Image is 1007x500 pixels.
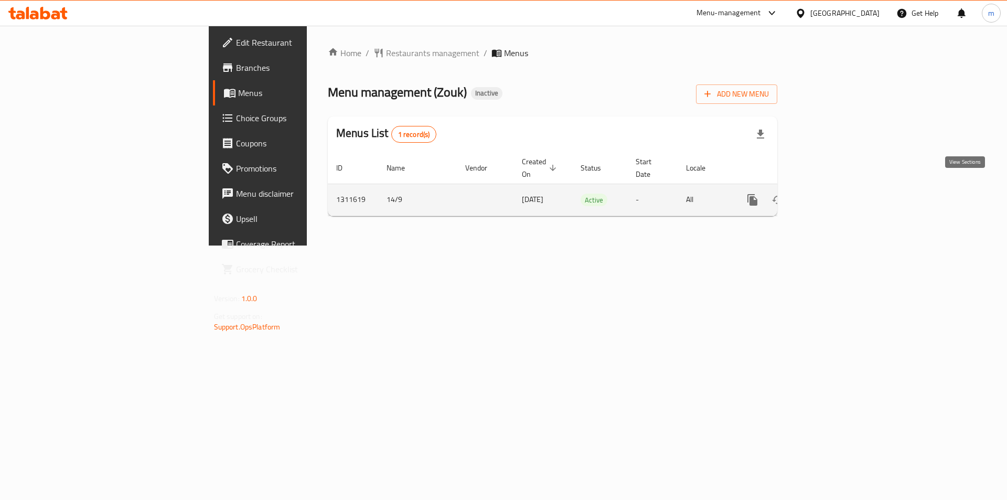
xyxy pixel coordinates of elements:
[740,187,765,212] button: more
[336,125,436,143] h2: Menus List
[214,292,240,305] span: Version:
[328,80,467,104] span: Menu management ( Zouk )
[373,47,479,59] a: Restaurants management
[213,156,377,181] a: Promotions
[213,181,377,206] a: Menu disclaimer
[627,184,678,216] td: -
[336,162,356,174] span: ID
[988,7,994,19] span: m
[214,320,281,334] a: Support.OpsPlatform
[581,162,615,174] span: Status
[213,206,377,231] a: Upsell
[732,152,849,184] th: Actions
[522,155,560,180] span: Created On
[392,130,436,140] span: 1 record(s)
[581,194,607,206] div: Active
[581,194,607,206] span: Active
[697,7,761,19] div: Menu-management
[213,55,377,80] a: Branches
[213,131,377,156] a: Coupons
[386,47,479,59] span: Restaurants management
[391,126,437,143] div: Total records count
[748,122,773,147] div: Export file
[236,263,369,275] span: Grocery Checklist
[484,47,487,59] li: /
[696,84,777,104] button: Add New Menu
[387,162,419,174] span: Name
[236,112,369,124] span: Choice Groups
[213,105,377,131] a: Choice Groups
[378,184,457,216] td: 14/9
[236,36,369,49] span: Edit Restaurant
[704,88,769,101] span: Add New Menu
[328,47,777,59] nav: breadcrumb
[678,184,732,216] td: All
[471,89,502,98] span: Inactive
[236,187,369,200] span: Menu disclaimer
[636,155,665,180] span: Start Date
[236,212,369,225] span: Upsell
[214,310,262,323] span: Get support on:
[236,238,369,250] span: Coverage Report
[471,87,502,100] div: Inactive
[504,47,528,59] span: Menus
[328,152,849,216] table: enhanced table
[236,137,369,150] span: Coupons
[465,162,501,174] span: Vendor
[238,87,369,99] span: Menus
[236,162,369,175] span: Promotions
[241,292,258,305] span: 1.0.0
[213,80,377,105] a: Menus
[236,61,369,74] span: Branches
[213,257,377,282] a: Grocery Checklist
[213,231,377,257] a: Coverage Report
[686,162,719,174] span: Locale
[522,193,543,206] span: [DATE]
[810,7,880,19] div: [GEOGRAPHIC_DATA]
[213,30,377,55] a: Edit Restaurant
